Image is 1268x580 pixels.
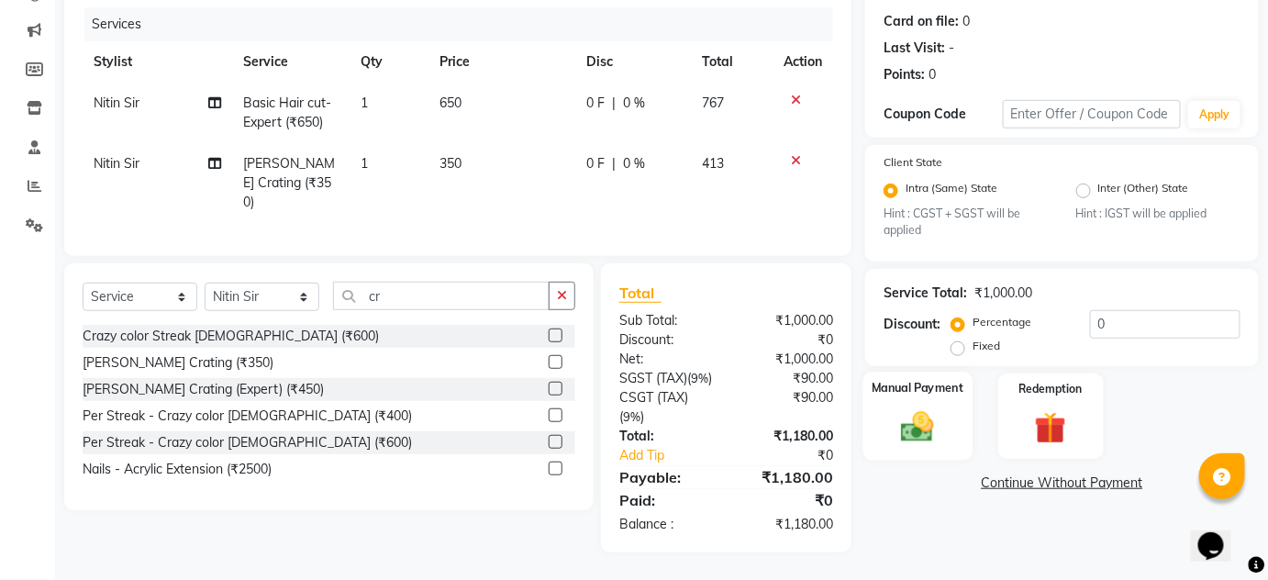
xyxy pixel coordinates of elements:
[619,370,687,386] span: SGST (Tax)
[884,154,942,171] label: Client State
[973,314,1031,330] label: Percentage
[726,489,847,511] div: ₹0
[361,95,369,111] span: 1
[84,7,847,41] div: Services
[83,353,273,373] div: [PERSON_NAME] Crating (₹350)
[726,369,847,388] div: ₹90.00
[83,460,272,479] div: Nails - Acrylic Extension (₹2500)
[243,155,335,210] span: [PERSON_NAME] Crating (₹350)
[884,105,1003,124] div: Coupon Code
[619,389,688,406] span: CSGT (Tax)
[623,94,645,113] span: 0 %
[439,95,462,111] span: 650
[428,41,575,83] th: Price
[884,65,925,84] div: Points:
[869,474,1255,493] a: Continue Without Payment
[333,282,550,310] input: Search or Scan
[606,466,727,488] div: Payable:
[612,94,616,113] span: |
[746,446,847,465] div: ₹0
[726,466,847,488] div: ₹1,180.00
[703,95,725,111] span: 767
[872,380,963,397] label: Manual Payment
[974,284,1032,303] div: ₹1,000.00
[606,446,746,465] a: Add Tip
[884,12,959,31] div: Card on file:
[94,95,139,111] span: Nitin Sir
[243,95,331,130] span: Basic Hair cut- Expert (₹650)
[929,65,936,84] div: 0
[884,284,967,303] div: Service Total:
[726,388,847,427] div: ₹90.00
[606,369,727,388] div: ( )
[586,154,605,173] span: 0 F
[1003,100,1182,128] input: Enter Offer / Coupon Code
[884,315,940,334] div: Discount:
[1019,381,1083,397] label: Redemption
[619,284,662,303] span: Total
[83,327,379,346] div: Crazy color Streak [DEMOGRAPHIC_DATA] (₹600)
[83,380,324,399] div: [PERSON_NAME] Crating (Expert) (₹450)
[606,330,727,350] div: Discount:
[606,427,727,446] div: Total:
[586,94,605,113] span: 0 F
[884,39,945,58] div: Last Visit:
[575,41,691,83] th: Disc
[726,515,847,534] div: ₹1,180.00
[612,154,616,173] span: |
[623,154,645,173] span: 0 %
[726,311,847,330] div: ₹1,000.00
[361,155,369,172] span: 1
[1076,206,1241,222] small: Hint : IGST will be applied
[726,330,847,350] div: ₹0
[83,41,232,83] th: Stylist
[623,409,640,424] span: 9%
[350,41,429,83] th: Qty
[606,311,727,330] div: Sub Total:
[606,388,727,427] div: ( )
[962,12,970,31] div: 0
[1191,507,1250,562] iframe: chat widget
[703,155,725,172] span: 413
[891,408,944,446] img: _cash.svg
[439,155,462,172] span: 350
[606,515,727,534] div: Balance :
[773,41,833,83] th: Action
[232,41,350,83] th: Service
[949,39,954,58] div: -
[884,206,1049,240] small: Hint : CGST + SGST will be applied
[606,489,727,511] div: Paid:
[83,407,412,426] div: Per Streak - Crazy color [DEMOGRAPHIC_DATA] (₹400)
[726,427,847,446] div: ₹1,180.00
[691,371,708,385] span: 9%
[1025,408,1076,448] img: _gift.svg
[1188,101,1240,128] button: Apply
[1098,180,1189,202] label: Inter (Other) State
[973,338,1000,354] label: Fixed
[726,350,847,369] div: ₹1,000.00
[94,155,139,172] span: Nitin Sir
[83,433,412,452] div: Per Streak - Crazy color [DEMOGRAPHIC_DATA] (₹600)
[606,350,727,369] div: Net:
[692,41,773,83] th: Total
[906,180,997,202] label: Intra (Same) State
